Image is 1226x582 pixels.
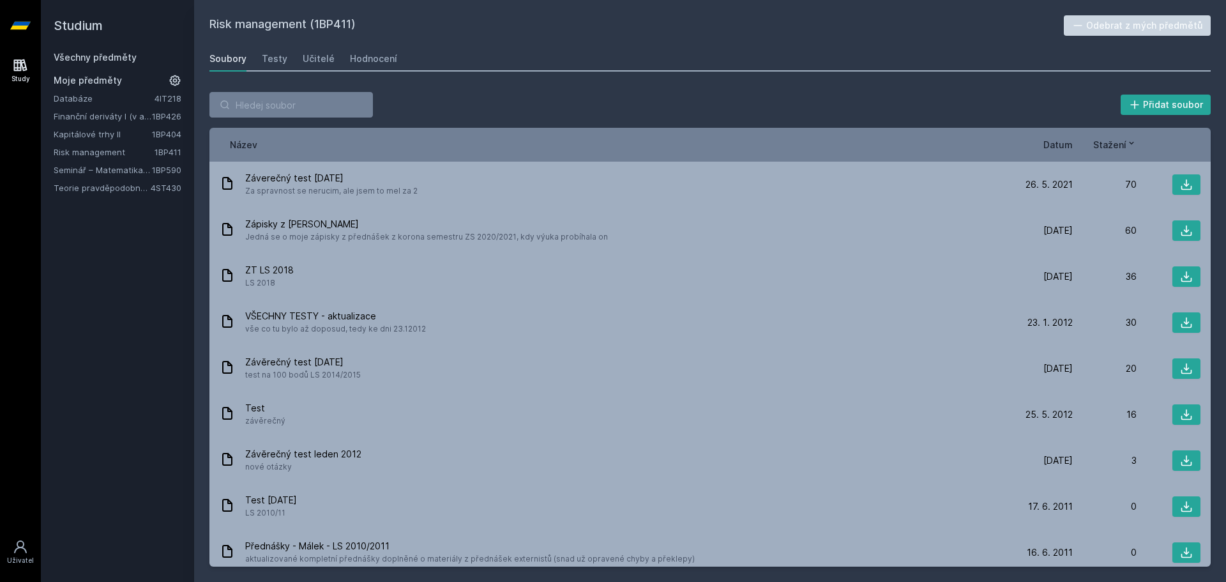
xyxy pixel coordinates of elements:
span: Za spravnost se nerucim, ale jsem to mel za 2 [245,185,418,197]
span: VŠECHNY TESTY - aktualizace [245,310,426,323]
a: Risk management [54,146,155,158]
a: Soubory [209,46,246,72]
a: Teorie pravděpodobnosti a matematická statistika 2 [54,181,151,194]
span: nové otázky [245,461,361,473]
span: vše co tu bylo až doposud, tedy ke dni 23.12012 [245,323,426,335]
span: Závěrečný test leden 2012 [245,448,361,461]
span: 25. 5. 2012 [1025,408,1073,421]
span: 23. 1. 2012 [1027,316,1073,329]
span: Test [DATE] [245,494,297,507]
span: závěrečný [245,415,285,427]
span: Zápisky z [PERSON_NAME] [245,218,608,231]
div: 16 [1073,408,1137,421]
h2: Risk management (1BP411) [209,15,1064,36]
a: Databáze [54,92,155,105]
button: Přidat soubor [1121,95,1211,115]
a: Kapitálové trhy II [54,128,152,141]
button: Stažení [1093,138,1137,151]
span: Stažení [1093,138,1126,151]
a: Finanční deriváty I (v angličtině) [54,110,152,123]
button: Název [230,138,257,151]
button: Odebrat z mých předmětů [1064,15,1211,36]
a: 1BP426 [152,111,181,121]
a: Study [3,51,38,90]
span: Záverečný test [DATE] [245,172,418,185]
span: [DATE] [1043,362,1073,375]
a: 1BP411 [155,147,181,157]
span: 26. 5. 2021 [1025,178,1073,191]
div: Study [11,74,30,84]
input: Hledej soubor [209,92,373,118]
span: 16. 6. 2011 [1027,546,1073,559]
button: Datum [1043,138,1073,151]
a: Učitelé [303,46,335,72]
span: test na 100 bodů LS 2014/2015 [245,369,361,381]
div: 20 [1073,362,1137,375]
div: 36 [1073,270,1137,283]
span: LS 2010/11 [245,507,297,519]
span: Závěrečný test [DATE] [245,356,361,369]
span: [DATE] [1043,224,1073,237]
a: Všechny předměty [54,52,137,63]
div: Hodnocení [350,52,397,65]
a: Hodnocení [350,46,397,72]
span: 17. 6. 2011 [1028,500,1073,513]
div: Soubory [209,52,246,65]
span: [DATE] [1043,270,1073,283]
span: Test [245,402,285,415]
span: [DATE] [1043,454,1073,467]
a: 4IT218 [155,93,181,103]
div: 30 [1073,316,1137,329]
a: 1BP590 [152,165,181,175]
div: Testy [262,52,287,65]
a: 1BP404 [152,129,181,139]
span: Moje předměty [54,74,122,87]
a: Testy [262,46,287,72]
div: 0 [1073,546,1137,559]
span: Přednášky - Málek - LS 2010/2011 [245,540,695,553]
div: 0 [1073,500,1137,513]
div: 60 [1073,224,1137,237]
span: aktualizované kompletní přednášky doplněné o materiály z přednášek externistů (snad už opravené c... [245,553,695,565]
span: LS 2018 [245,277,294,289]
a: 4ST430 [151,183,181,193]
span: Jedná se o moje zápisky z přednášek z korona semestru ZS 2020/2021, kdy výuka probíhala on [245,231,608,243]
span: ZT LS 2018 [245,264,294,277]
div: 3 [1073,454,1137,467]
div: Uživatel [7,556,34,565]
div: 70 [1073,178,1137,191]
a: Uživatel [3,533,38,572]
div: Učitelé [303,52,335,65]
a: Seminář – Matematika pro finance [54,164,152,176]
